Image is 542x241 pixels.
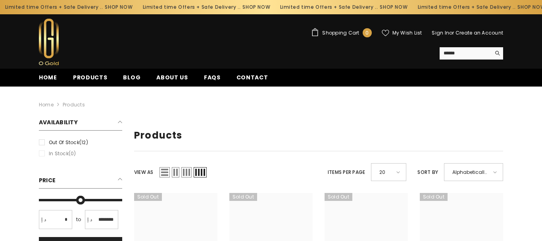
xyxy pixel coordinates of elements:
label: View as [134,168,154,177]
span: Sold out [325,193,352,201]
div: 20 [371,163,406,181]
label: Items per page [328,168,365,177]
a: SHOP NOW [103,3,131,12]
span: My Wish List [392,31,422,35]
span: Shopping Cart [322,31,359,35]
span: Alphabetically, A-Z [452,166,488,178]
nav: breadcrumbs [39,87,503,112]
span: Grid 2 [172,167,179,177]
summary: Search [440,47,503,60]
span: د.إ [87,215,92,224]
span: Availability [39,118,78,126]
span: Contact [236,73,268,81]
span: (12) [79,139,88,146]
span: About us [156,73,188,81]
span: د.إ [41,215,46,224]
a: About us [148,73,196,87]
a: SHOP NOW [378,3,406,12]
span: FAQs [204,73,221,81]
span: Sold out [229,193,257,201]
span: to [74,215,83,224]
span: Home [39,73,57,81]
span: Price [39,176,56,184]
span: List [160,167,170,177]
a: Shopping Cart [311,28,371,37]
a: Products [65,73,115,87]
a: SHOP NOW [240,3,268,12]
span: Products [73,73,108,81]
a: Contact [229,73,276,87]
a: FAQs [196,73,229,87]
div: Limited time Offers + Safe Delivery .. [273,1,411,13]
div: Alphabetically, A-Z [444,163,503,181]
span: Grid 4 [194,167,207,177]
span: Sold out [134,193,162,201]
a: Products [63,101,85,108]
span: 20 [379,166,391,178]
a: Blog [115,73,148,87]
span: or [449,29,454,36]
label: Sort by [417,168,438,177]
img: Ogold Shop [39,19,59,65]
a: My Wish List [382,29,422,37]
span: Blog [123,73,140,81]
button: Search [491,47,503,59]
a: Home [39,100,54,109]
label: Out of stock [39,138,122,147]
a: Sign In [432,29,449,36]
h1: Products [134,130,503,141]
span: 0 [365,29,369,37]
span: Grid 3 [181,167,192,177]
a: Create an Account [456,29,503,36]
a: Home [31,73,65,87]
div: Limited time Offers + Safe Delivery .. [136,1,273,13]
span: Sold out [420,193,448,201]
